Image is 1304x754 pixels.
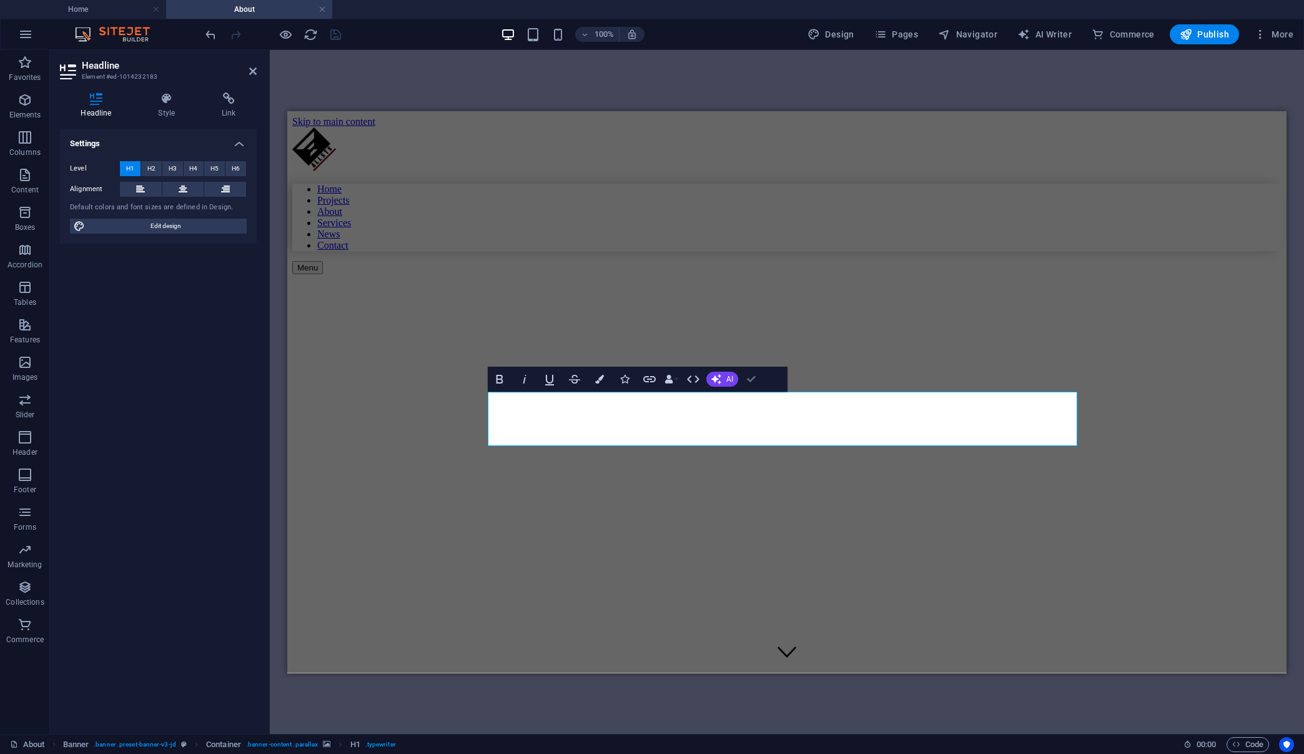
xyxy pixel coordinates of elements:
p: Slider [16,410,35,420]
span: H1 [126,161,134,176]
h2: Headline [82,60,257,71]
button: 100% [575,27,620,42]
button: H6 [225,161,246,176]
button: Link [638,367,661,392]
h4: About [166,2,332,16]
p: Columns [9,147,41,157]
div: Default colors and font sizes are defined in Design. [70,202,247,213]
p: Favorites [9,72,41,82]
button: Strikethrough [563,367,586,392]
button: Code [1227,737,1269,752]
p: Footer [14,485,36,495]
span: H2 [147,161,156,176]
span: . banner .preset-banner-v3-jd [94,737,176,752]
p: Accordion [7,260,42,270]
span: AI [726,375,733,383]
span: Edit design [89,219,243,234]
h6: 100% [594,27,614,42]
nav: breadcrumb [63,737,396,752]
button: H3 [162,161,183,176]
a: Click to cancel selection. Double-click to open Pages [10,737,45,752]
span: 00 00 [1197,737,1216,752]
p: Images [12,372,38,382]
h6: Session time [1183,737,1217,752]
i: This element is a customizable preset [181,741,187,748]
button: AI Writer [1012,24,1077,44]
span: Pages [874,28,918,41]
i: This element contains a background [323,741,330,748]
button: More [1249,24,1298,44]
a: Skip to main content [5,5,88,16]
button: H1 [120,161,141,176]
button: H2 [141,161,162,176]
h3: Element #ed-1014232183 [82,71,232,82]
span: Navigator [938,28,997,41]
p: Elements [9,110,41,120]
span: Commerce [1092,28,1155,41]
button: reload [303,27,318,42]
button: Usercentrics [1279,737,1294,752]
button: HTML [681,367,705,392]
span: : [1205,740,1207,749]
button: Colors [588,367,611,392]
label: Level [70,161,120,176]
button: H4 [184,161,204,176]
p: Content [11,185,39,195]
span: Click to select. Double-click to edit [63,737,89,752]
span: Design [808,28,854,41]
p: Marketing [7,560,42,570]
span: Click to select. Double-click to edit [350,737,360,752]
h4: Headline [60,92,137,119]
span: H4 [189,161,197,176]
p: Forms [14,522,36,532]
i: On resize automatically adjust zoom level to fit chosen device. [626,29,638,40]
p: Header [12,447,37,457]
p: Boxes [15,222,36,232]
button: undo [203,27,218,42]
h4: Link [201,92,257,119]
span: AI Writer [1017,28,1072,41]
h4: Settings [60,129,257,151]
button: AI [706,372,738,387]
span: Publish [1180,28,1229,41]
button: Bold (Ctrl+B) [488,367,511,392]
span: . banner-content .parallax [246,737,318,752]
button: Publish [1170,24,1239,44]
p: Features [10,335,40,345]
button: Commerce [1087,24,1160,44]
button: Icons [613,367,636,392]
span: H6 [232,161,240,176]
p: Collections [6,597,44,607]
span: . typewriter [365,737,396,752]
div: Design (Ctrl+Alt+Y) [803,24,859,44]
span: Click to select. Double-click to edit [206,737,241,752]
img: Editor Logo [72,27,165,42]
span: H3 [169,161,177,176]
i: Reload page [304,27,318,42]
span: H5 [210,161,219,176]
button: Underline (Ctrl+U) [538,367,561,392]
button: Confirm (Ctrl+⏎) [739,367,763,392]
span: More [1254,28,1293,41]
button: Data Bindings [663,367,680,392]
h4: Style [137,92,201,119]
button: Pages [869,24,923,44]
button: Edit design [70,219,247,234]
p: Commerce [6,635,44,645]
span: Code [1232,737,1263,752]
p: Tables [14,297,36,307]
button: Design [803,24,859,44]
button: H5 [204,161,225,176]
label: Alignment [70,182,120,197]
button: Italic (Ctrl+I) [513,367,536,392]
button: Navigator [933,24,1002,44]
